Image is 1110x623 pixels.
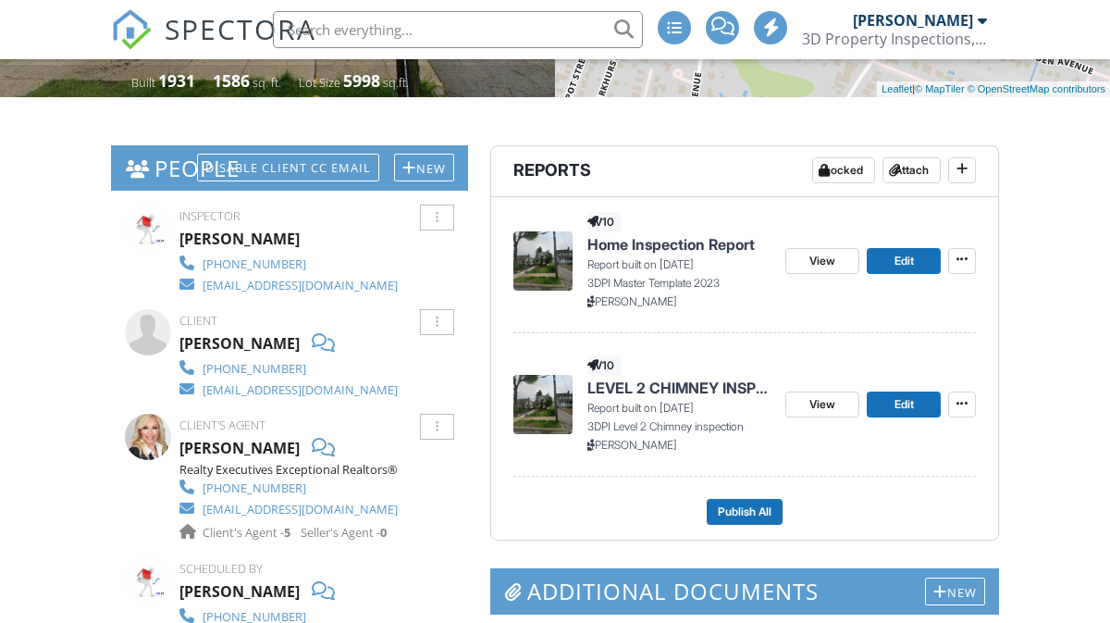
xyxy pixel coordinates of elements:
a: © OpenStreetMap contributors [968,83,1105,94]
a: [EMAIL_ADDRESS][DOMAIN_NAME] [179,379,398,399]
h3: Additional Documents [490,568,999,614]
div: 3D Property Inspections, LLC [802,30,987,48]
input: Search everything... [273,11,643,48]
div: Disable Client CC Email [197,154,379,181]
span: Client's Agent [179,417,265,433]
span: Scheduled By [179,560,263,577]
div: 5998 [343,69,380,92]
span: Client [179,312,217,329]
div: | [877,81,1110,97]
a: [EMAIL_ADDRESS][DOMAIN_NAME] [179,498,398,518]
span: SPECTORA [165,9,316,48]
div: [PHONE_NUMBER] [203,256,306,271]
a: SPECTORA [111,25,316,64]
div: [PHONE_NUMBER] [203,361,306,376]
a: © MapTiler [915,83,965,94]
h3: People [111,145,468,191]
div: [PERSON_NAME] [853,11,973,30]
span: Seller's Agent - [301,524,387,541]
span: sq.ft. [383,74,409,91]
span: Client's Agent - [203,524,293,541]
div: [PERSON_NAME] [179,225,300,253]
span: sq. ft. [253,74,281,91]
div: [PHONE_NUMBER] [203,480,306,495]
div: [PERSON_NAME] [179,578,300,605]
div: 1586 [213,69,250,92]
a: [PHONE_NUMBER] [179,357,398,378]
a: [PHONE_NUMBER] [179,253,398,273]
span: Inspector [179,207,240,224]
a: [PERSON_NAME] [179,434,300,462]
a: Leaflet [882,83,912,94]
div: [PERSON_NAME] [179,330,300,357]
span: Lot Size [299,74,340,91]
span: Built [131,74,155,91]
div: [EMAIL_ADDRESS][DOMAIN_NAME] [203,278,398,293]
a: [EMAIL_ADDRESS][DOMAIN_NAME] [179,274,398,294]
strong: 5 [284,524,290,541]
div: [EMAIL_ADDRESS][DOMAIN_NAME] [203,502,398,517]
a: [PHONE_NUMBER] [179,477,398,497]
div: New [925,578,985,605]
div: New [394,154,454,181]
strong: 0 [380,524,387,541]
div: [EMAIL_ADDRESS][DOMAIN_NAME] [203,382,398,397]
img: The Best Home Inspection Software - Spectora [111,9,152,50]
div: Realty Executives Exceptional Realtors® [179,462,413,477]
div: 1931 [158,69,195,92]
